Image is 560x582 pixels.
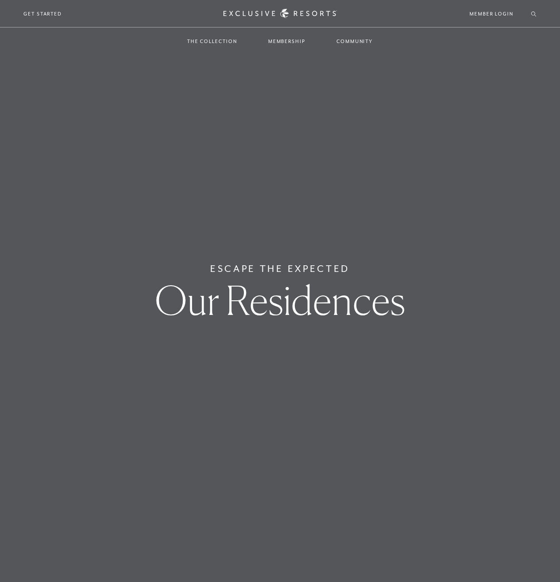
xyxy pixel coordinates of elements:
[259,28,314,54] a: Membership
[328,28,382,54] a: Community
[155,280,405,320] h1: Our Residences
[210,262,350,276] h6: Escape The Expected
[470,10,513,18] a: Member Login
[23,10,62,18] a: Get Started
[178,28,246,54] a: The Collection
